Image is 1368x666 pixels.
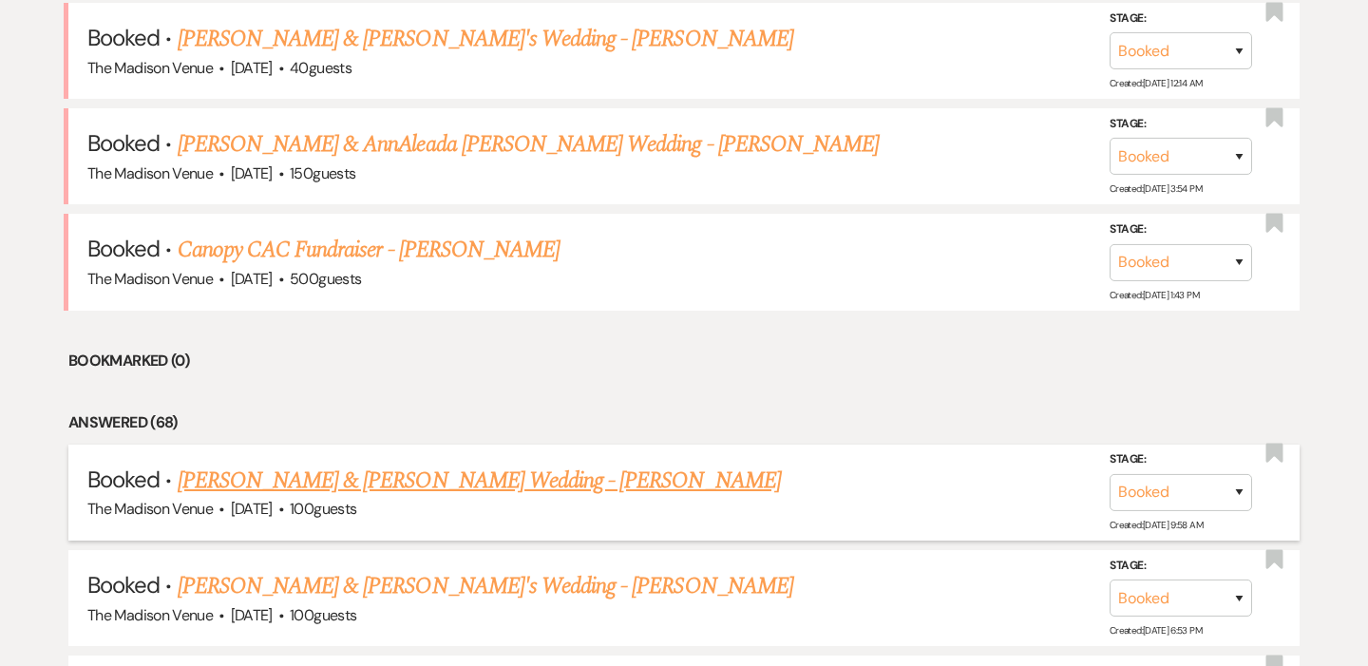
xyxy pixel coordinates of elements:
[231,269,273,289] span: [DATE]
[1110,289,1199,301] span: Created: [DATE] 1:43 PM
[1110,219,1252,240] label: Stage:
[231,58,273,78] span: [DATE]
[87,499,213,519] span: The Madison Venue
[87,570,160,599] span: Booked
[290,269,361,289] span: 500 guests
[87,23,160,52] span: Booked
[178,233,560,267] a: Canopy CAC Fundraiser - [PERSON_NAME]
[178,127,880,162] a: [PERSON_NAME] & AnnAleada [PERSON_NAME] Wedding - [PERSON_NAME]
[1110,555,1252,576] label: Stage:
[1110,114,1252,135] label: Stage:
[87,128,160,158] span: Booked
[1110,9,1252,29] label: Stage:
[87,605,213,625] span: The Madison Venue
[1110,449,1252,470] label: Stage:
[87,269,213,289] span: The Madison Venue
[1110,519,1203,531] span: Created: [DATE] 9:58 AM
[290,499,356,519] span: 100 guests
[68,410,1300,435] li: Answered (68)
[290,58,351,78] span: 40 guests
[178,569,793,603] a: [PERSON_NAME] & [PERSON_NAME]'s Wedding - [PERSON_NAME]
[290,163,355,183] span: 150 guests
[231,163,273,183] span: [DATE]
[87,234,160,263] span: Booked
[1110,182,1202,195] span: Created: [DATE] 3:54 PM
[68,349,1300,373] li: Bookmarked (0)
[178,464,781,498] a: [PERSON_NAME] & [PERSON_NAME] Wedding - [PERSON_NAME]
[290,605,356,625] span: 100 guests
[231,499,273,519] span: [DATE]
[87,58,213,78] span: The Madison Venue
[87,465,160,494] span: Booked
[231,605,273,625] span: [DATE]
[87,163,213,183] span: The Madison Venue
[178,22,793,56] a: [PERSON_NAME] & [PERSON_NAME]'s Wedding - [PERSON_NAME]
[1110,624,1202,637] span: Created: [DATE] 6:53 PM
[1110,77,1202,89] span: Created: [DATE] 12:14 AM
